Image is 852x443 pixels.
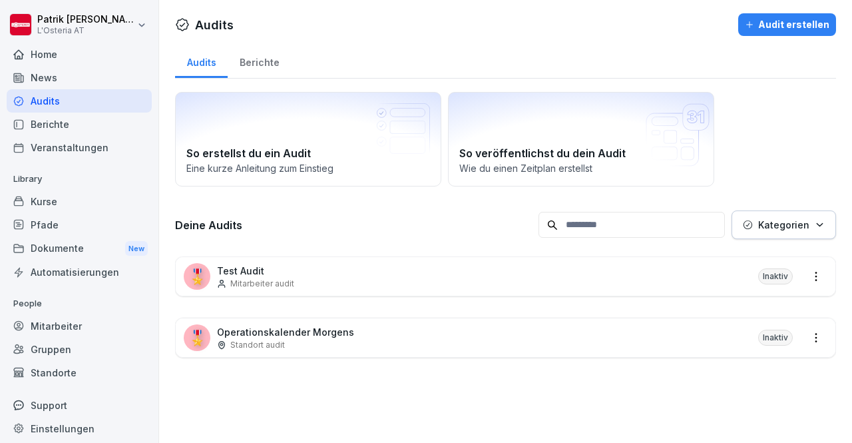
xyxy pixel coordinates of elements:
a: So erstellst du ein AuditEine kurze Anleitung zum Einstieg [175,92,441,187]
a: Kurse [7,190,152,213]
p: Operationskalender Morgens [217,325,354,339]
div: Support [7,394,152,417]
a: Home [7,43,152,66]
a: Berichte [228,44,291,78]
p: Kategorien [758,218,809,232]
a: Mitarbeiter [7,314,152,338]
a: Berichte [7,113,152,136]
a: Pfade [7,213,152,236]
div: New [125,241,148,256]
h2: So erstellst du ein Audit [186,145,430,161]
p: Test Audit [217,264,294,278]
a: Einstellungen [7,417,152,440]
a: Audits [175,44,228,78]
p: Wie du einen Zeitplan erstellst [459,161,703,175]
a: So veröffentlichst du dein AuditWie du einen Zeitplan erstellst [448,92,714,187]
p: Standort audit [230,339,285,351]
div: Dokumente [7,236,152,261]
p: Mitarbeiter audit [230,278,294,290]
h2: So veröffentlichst du dein Audit [459,145,703,161]
h3: Deine Audits [175,218,532,232]
a: DokumenteNew [7,236,152,261]
p: L'Osteria AT [37,26,134,35]
p: Eine kurze Anleitung zum Einstieg [186,161,430,175]
h1: Audits [195,16,234,34]
a: Automatisierungen [7,260,152,284]
a: Standorte [7,361,152,384]
p: Library [7,169,152,190]
div: Audit erstellen [745,17,829,32]
a: Audits [7,89,152,113]
a: News [7,66,152,89]
button: Audit erstellen [738,13,836,36]
button: Kategorien [732,211,836,239]
a: Veranstaltungen [7,136,152,159]
a: Gruppen [7,338,152,361]
div: 🎖️ [184,263,210,290]
div: 🎖️ [184,324,210,351]
div: Inaktiv [758,330,793,346]
div: Inaktiv [758,268,793,284]
p: People [7,293,152,314]
p: Patrik [PERSON_NAME] [37,14,134,25]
